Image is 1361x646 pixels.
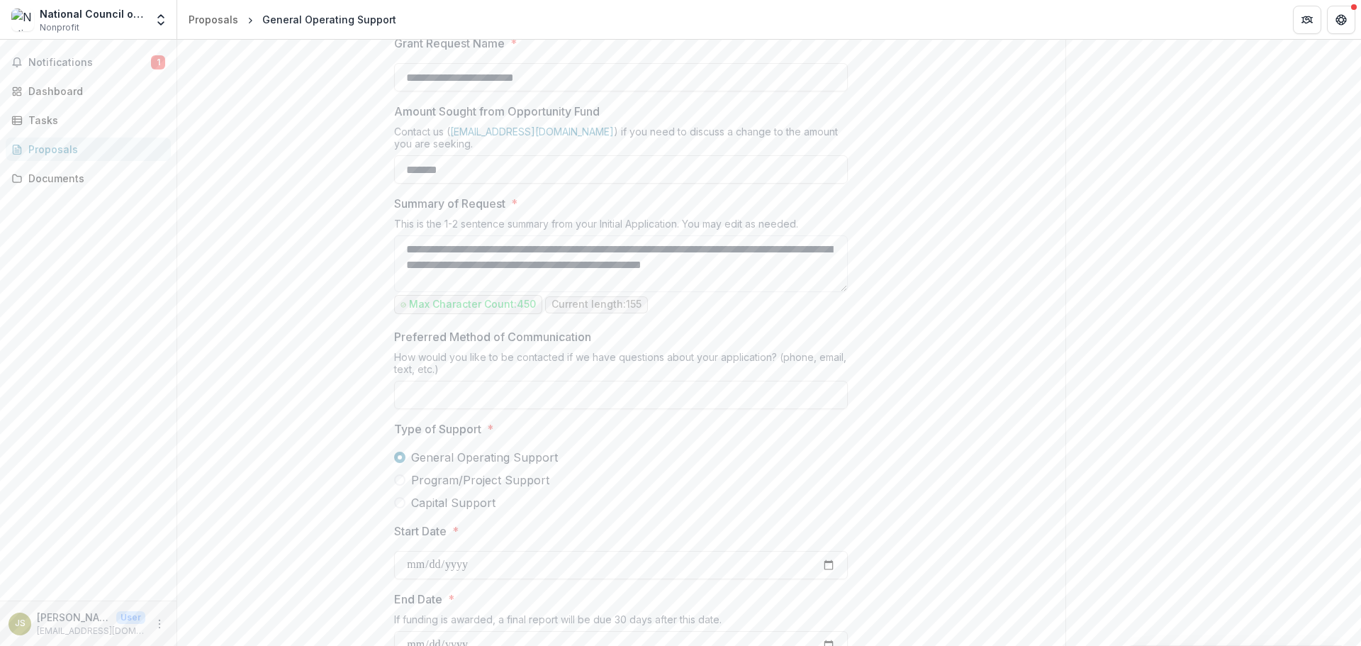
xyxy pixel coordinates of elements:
[151,55,165,69] span: 1
[116,611,145,624] p: User
[28,84,159,99] div: Dashboard
[151,616,168,633] button: More
[15,619,26,628] div: Jessica Sams
[28,57,151,69] span: Notifications
[183,9,244,30] a: Proposals
[409,299,536,311] p: Max Character Count: 450
[262,12,396,27] div: General Operating Support
[394,218,848,235] div: This is the 1-2 sentence summary from your Initial Application. You may edit as needed.
[394,126,848,155] div: Contact us ( ) if you need to discuss a change to the amount you are seeking.
[28,113,159,128] div: Tasks
[1293,6,1321,34] button: Partners
[40,21,79,34] span: Nonprofit
[37,625,145,637] p: [EMAIL_ADDRESS][DOMAIN_NAME]
[1327,6,1355,34] button: Get Help
[394,103,600,120] p: Amount Sought from Opportunity Fund
[411,449,558,466] span: General Operating Support
[37,610,111,625] p: [PERSON_NAME]
[411,494,495,511] span: Capital Support
[6,79,171,103] a: Dashboard
[394,195,505,212] p: Summary of Request
[11,9,34,31] img: National Council of Jewish Women Pittsburgh
[28,142,159,157] div: Proposals
[394,351,848,381] div: How would you like to be contacted if we have questions about your application? (phone, email, te...
[6,167,171,190] a: Documents
[6,108,171,132] a: Tasks
[28,171,159,186] div: Documents
[411,472,549,489] span: Program/Project Support
[6,138,171,161] a: Proposals
[189,12,238,27] div: Proposals
[394,613,848,631] div: If funding is awarded, a final report will be due 30 days after this date.
[6,51,171,74] button: Notifications1
[394,421,481,438] p: Type of Support
[40,6,145,21] div: National Council of [DEMOGRAPHIC_DATA] Women Pittsburgh
[551,299,642,311] p: Current length: 155
[183,9,402,30] nav: breadcrumb
[394,35,505,52] p: Grant Request Name
[394,591,442,608] p: End Date
[394,523,447,540] p: Start Date
[450,126,614,138] a: [EMAIL_ADDRESS][DOMAIN_NAME]
[394,328,591,345] p: Preferred Method of Communication
[151,6,171,34] button: Open entity switcher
